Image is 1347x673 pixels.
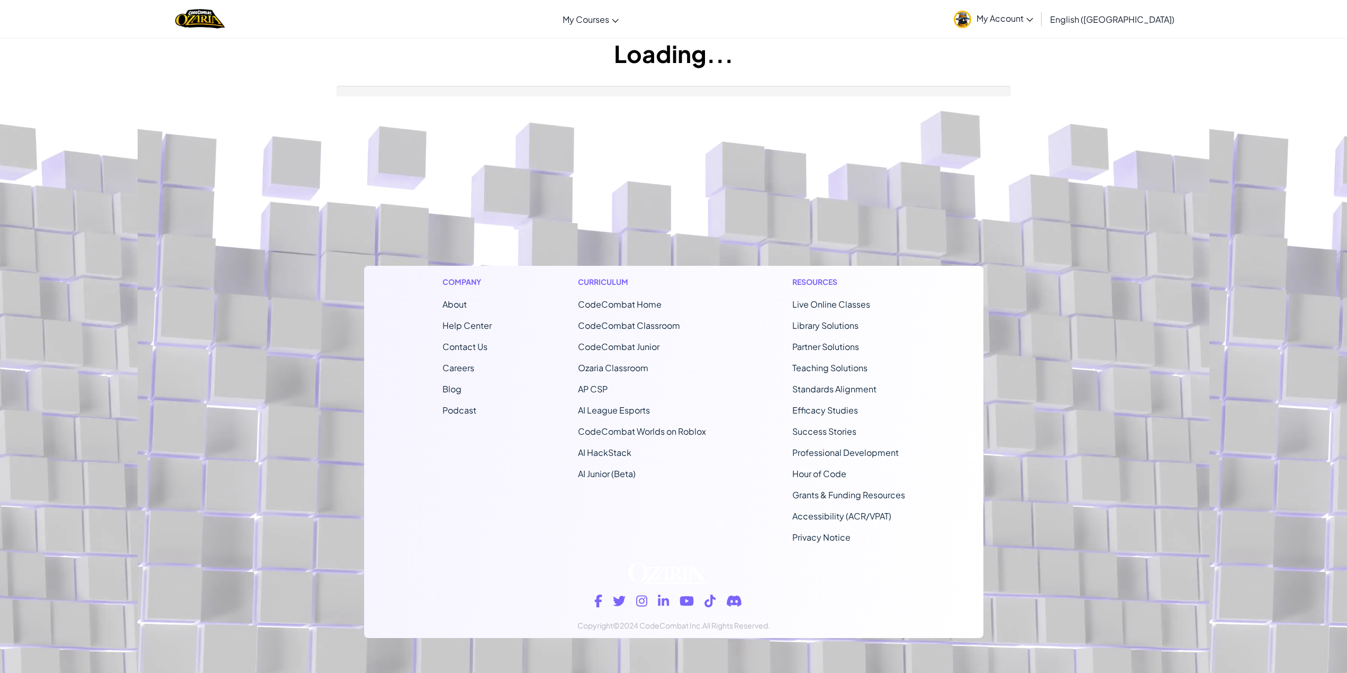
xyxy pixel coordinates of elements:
[954,11,971,28] img: avatar
[442,299,467,310] a: About
[792,510,891,522] a: Accessibility (ACR/VPAT)
[442,383,462,394] a: Blog
[442,362,474,373] a: Careers
[792,468,846,479] a: Hour of Code
[557,5,624,33] a: My Courses
[578,383,608,394] a: AP CSP
[442,320,492,331] a: Help Center
[977,13,1033,24] span: My Account
[792,362,867,373] a: Teaching Solutions
[563,14,609,25] span: My Courses
[175,8,224,30] img: Home
[792,341,859,352] a: Partner Solutions
[792,405,858,416] a: Efficacy Studies
[578,426,706,437] a: CodeCombat Worlds on Roblox
[792,299,870,310] a: Live Online Classes
[1050,14,1174,25] span: English ([GEOGRAPHIC_DATA])
[792,276,905,288] h1: Resources
[175,8,224,30] a: Ozaria by CodeCombat logo
[578,320,680,331] a: CodeCombat Classroom
[792,426,856,437] a: Success Stories
[792,489,905,500] a: Grants & Funding Resources
[948,2,1038,35] a: My Account
[792,532,851,543] a: Privacy Notice
[628,563,708,584] img: Ozaria logo
[702,621,770,630] span: All Rights Reserved.
[577,621,613,630] span: Copyright
[613,621,702,630] span: ©2024 CodeCombat Inc.
[578,362,648,373] a: Ozaria Classroom
[442,341,487,352] span: Contact Us
[578,468,636,479] a: AI Junior (Beta)
[578,299,662,310] span: CodeCombat Home
[578,341,659,352] a: CodeCombat Junior
[792,383,876,394] a: Standards Alignment
[792,447,899,458] a: Professional Development
[578,405,650,416] a: AI League Esports
[1045,5,1180,33] a: English ([GEOGRAPHIC_DATA])
[578,276,706,288] h1: Curriculum
[442,405,476,416] a: Podcast
[442,276,492,288] h1: Company
[578,447,631,458] a: AI HackStack
[792,320,858,331] a: Library Solutions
